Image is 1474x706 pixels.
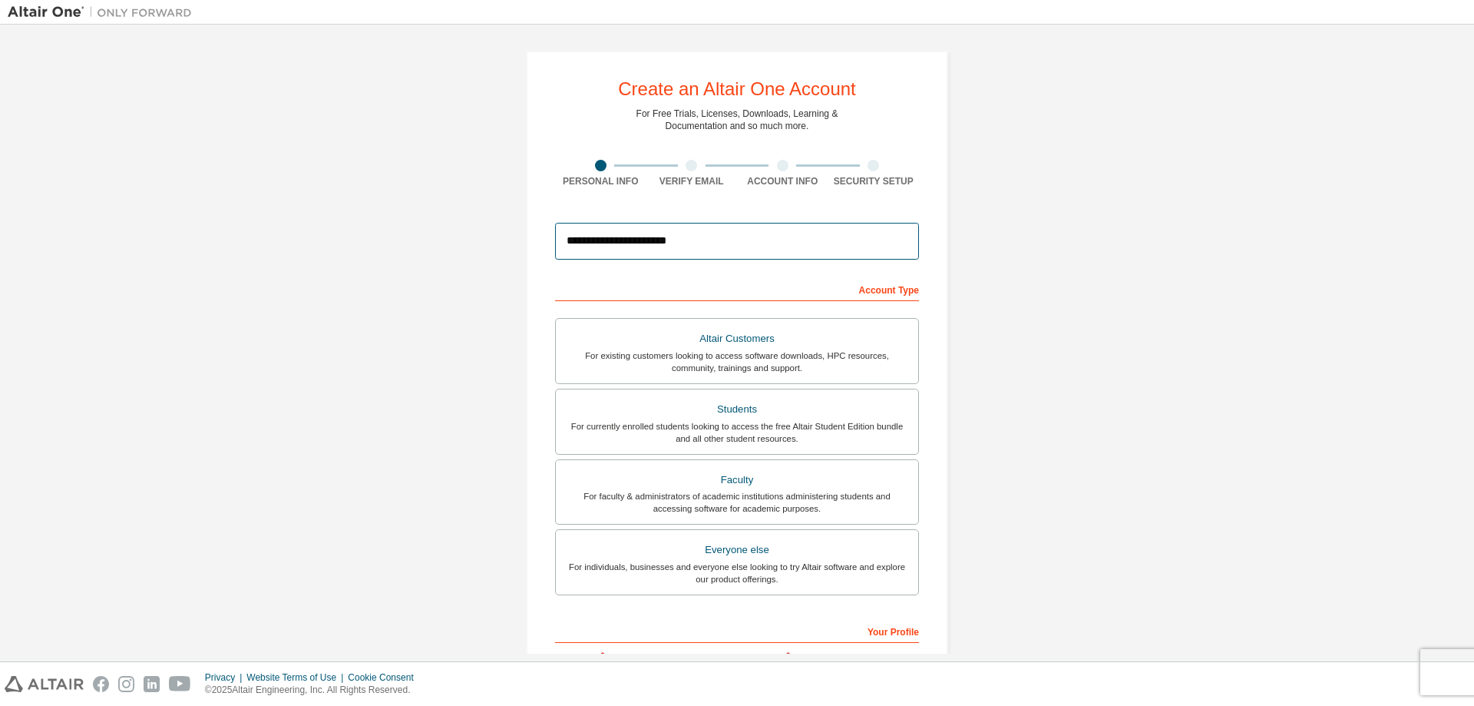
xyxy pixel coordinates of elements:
p: © 2025 Altair Engineering, Inc. All Rights Reserved. [205,684,423,697]
label: First Name [555,651,732,663]
div: For currently enrolled students looking to access the free Altair Student Edition bundle and all ... [565,420,909,445]
div: Personal Info [555,175,646,187]
div: Everyone else [565,539,909,561]
img: linkedin.svg [144,676,160,692]
div: Students [565,399,909,420]
div: For existing customers looking to access software downloads, HPC resources, community, trainings ... [565,350,909,374]
label: Last Name [742,651,919,663]
div: Faculty [565,469,909,491]
div: Account Type [555,277,919,301]
img: instagram.svg [118,676,134,692]
div: Security Setup [828,175,920,187]
img: facebook.svg [93,676,109,692]
img: youtube.svg [169,676,191,692]
div: Privacy [205,671,246,684]
div: Verify Email [646,175,738,187]
div: Your Profile [555,618,919,643]
div: For Free Trials, Licenses, Downloads, Learning & Documentation and so much more. [636,108,838,132]
div: Website Terms of Use [246,671,348,684]
img: altair_logo.svg [5,676,84,692]
div: Create an Altair One Account [618,80,856,98]
div: Account Info [737,175,828,187]
div: Cookie Consent [348,671,422,684]
div: Altair Customers [565,328,909,350]
div: For individuals, businesses and everyone else looking to try Altair software and explore our prod... [565,561,909,585]
div: For faculty & administrators of academic institutions administering students and accessing softwa... [565,490,909,515]
img: Altair One [8,5,200,20]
